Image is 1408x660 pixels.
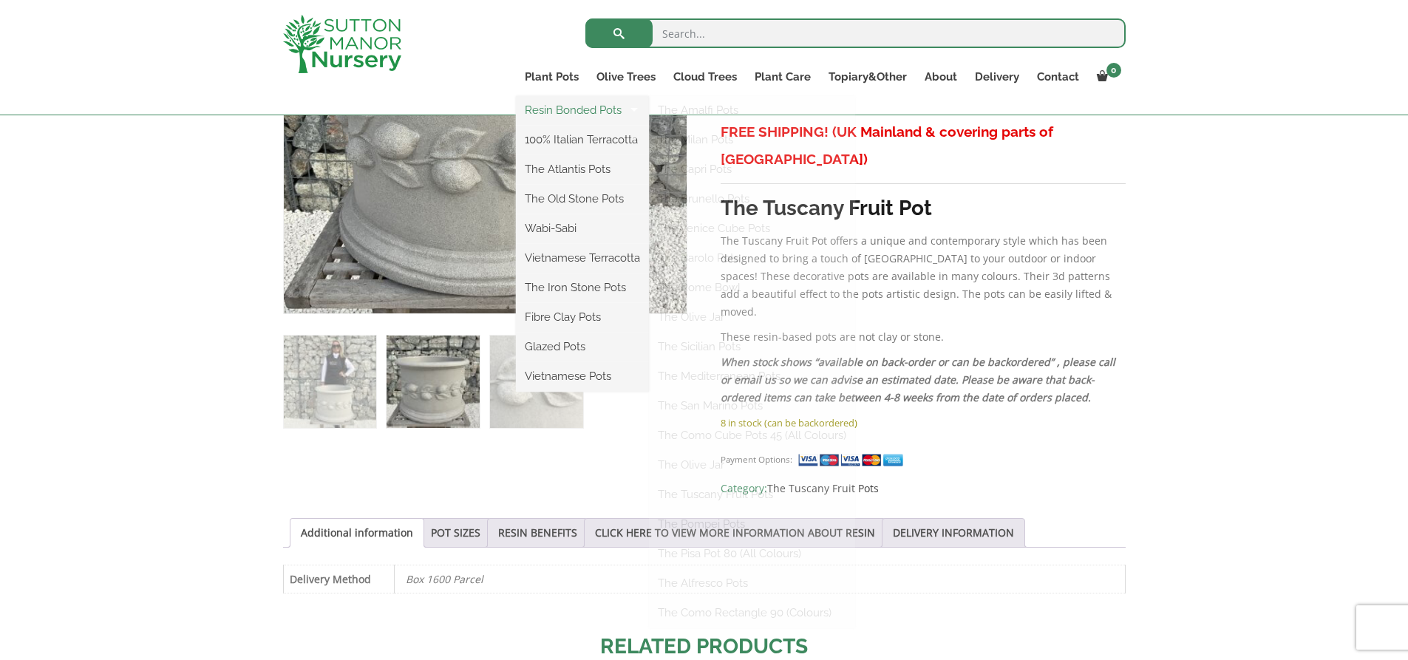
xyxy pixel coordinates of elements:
img: logo [283,15,401,73]
a: The Olive Jar [649,454,855,476]
a: Vietnamese Terracotta [516,247,649,269]
a: 0 [1088,67,1126,87]
a: The Sicilian Pots [649,336,855,358]
a: The Amalfi Pots [649,99,855,121]
a: The Pisa Pot 80 (All Colours) [649,542,855,565]
a: The San Marino Pots [649,395,855,417]
a: Plant Pots [516,67,588,87]
a: About [916,67,966,87]
a: 100% Italian Terracotta [516,129,649,151]
a: POT SIZES [431,519,480,547]
span: 0 [1106,63,1121,78]
p: Box 1600 Parcel [406,565,1114,593]
a: The Brunello Pots [649,188,855,210]
img: The Tuscany Fruit Pot 50 Colour Champagne - Image 2 [387,336,479,428]
a: The Alfresco Pots [649,572,855,594]
th: Delivery Method [283,565,394,593]
a: The Como Rectangle 90 (Colours) [649,602,855,624]
a: The Old Stone Pots [516,188,649,210]
a: Glazed Pots [516,336,649,358]
p: These resin-based pots are not clay or stone. [721,328,1125,346]
a: RESIN BENEFITS [498,519,577,547]
a: The Milan Pots [649,129,855,151]
h3: FREE SHIPPING! (UK Mainland & covering parts of [GEOGRAPHIC_DATA]) [721,118,1125,173]
a: The Olive Jar [649,306,855,328]
a: CLICK HERE TO VIEW MORE INFORMATION ABOUT RESIN [595,519,875,547]
a: The Capri Pots [649,158,855,180]
a: Vietnamese Pots [516,365,649,387]
a: The Atlantis Pots [516,158,649,180]
p: The Tuscany Fruit Pot offers a unique and contemporary style which has been designed to bring a t... [721,232,1125,321]
a: The Como Cube Pots 45 (All Colours) [649,424,855,446]
a: Cloud Trees [664,67,746,87]
a: Contact [1028,67,1088,87]
a: The Mediterranean Pots [649,365,855,387]
table: Product Details [283,565,1126,593]
a: The Pompei Pots [649,513,855,535]
a: The Venice Cube Pots [649,217,855,239]
p: 8 in stock (can be backordered) [721,414,1125,432]
a: The Tuscany Fruit Pots [649,483,855,506]
img: The Tuscany Fruit Pot 50 Colour Champagne - Image 3 [490,336,582,428]
input: Search... [585,18,1126,48]
a: DELIVERY INFORMATION [893,519,1014,547]
a: Additional information [301,519,413,547]
a: The Rome Bowl [649,276,855,299]
img: The Tuscany Fruit Pot 50 Colour Champagne [284,336,376,428]
a: The Iron Stone Pots [516,276,649,299]
a: Delivery [966,67,1028,87]
a: Olive Trees [588,67,664,87]
a: Fibre Clay Pots [516,306,649,328]
a: Topiary&Other [820,67,916,87]
em: When stock shows “available on back-order or can be backordered” , please call or email us so we ... [721,355,1115,404]
a: Plant Care [746,67,820,87]
span: Category: [721,480,1125,497]
a: The Barolo Pots [649,247,855,269]
a: Resin Bonded Pots [516,99,649,121]
a: Wabi-Sabi [516,217,649,239]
